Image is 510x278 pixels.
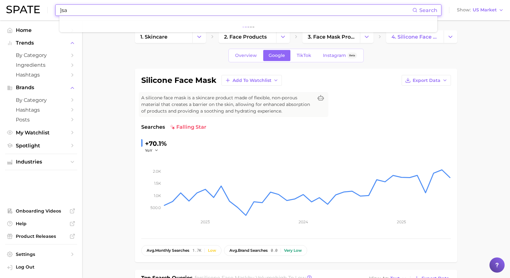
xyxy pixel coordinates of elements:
[271,248,277,253] span: 0.0
[145,139,167,149] div: +70.1%
[5,219,77,228] a: Help
[323,53,346,58] span: Instagram
[16,208,66,214] span: Onboarding Videos
[5,206,77,216] a: Onboarding Videos
[5,25,77,35] a: Home
[219,30,276,43] a: 2. face products
[5,38,77,48] button: Trends
[192,248,201,253] span: 1.7k
[308,34,355,40] span: 3. face mask products
[145,148,152,153] span: YoY
[229,248,268,253] span: brand searches
[150,205,161,210] tspan: 500.0
[444,30,457,43] button: Change Category
[145,148,159,153] button: YoY
[5,141,77,151] a: Spotlight
[5,232,77,241] a: Product Releases
[5,262,77,273] a: Log out. Currently logged in with e-mail cassandra@mykitsch.com.
[302,30,360,43] a: 3. face mask products
[16,233,66,239] span: Product Releases
[5,50,77,60] a: by Category
[276,30,290,43] button: Change Category
[140,34,167,40] span: 1. skincare
[16,159,66,165] span: Industries
[284,248,302,253] div: Very low
[16,130,66,136] span: My Watchlist
[457,8,471,12] span: Show
[153,169,161,173] tspan: 2.0k
[192,30,206,43] button: Change Category
[16,52,66,58] span: by Category
[16,264,72,270] span: Log Out
[170,125,175,130] img: falling star
[299,219,308,224] tspan: 2024
[147,248,155,253] abbr: average
[269,53,285,58] span: Google
[16,85,66,90] span: Brands
[235,53,257,58] span: Overview
[360,30,373,43] button: Change Category
[5,157,77,167] button: Industries
[402,75,451,86] button: Export Data
[5,60,77,70] a: Ingredients
[147,248,189,253] span: monthly searches
[230,50,262,61] a: Overview
[473,8,497,12] span: US Market
[349,53,355,58] span: Beta
[141,123,165,131] span: Searches
[59,5,412,15] input: Search here for a brand, industry, or ingredient
[386,30,444,43] a: 4. silicone face mask
[291,50,317,61] a: TikTok
[397,219,406,224] tspan: 2025
[141,77,216,84] h1: silicone face mask
[5,83,77,92] button: Brands
[16,117,66,123] span: Posts
[5,70,77,80] a: Hashtags
[455,6,505,14] button: ShowUS Market
[135,30,192,43] a: 1. skincare
[222,75,282,86] button: Add to Watchlist
[413,78,440,83] span: Export Data
[229,248,238,253] abbr: average
[419,7,437,13] span: Search
[233,78,271,83] span: Add to Watchlist
[5,128,77,138] a: My Watchlist
[201,219,210,224] tspan: 2023
[141,95,313,114] span: A silicone face mask is a skincare product made of flexible, non-porous material that creates a b...
[16,251,66,257] span: Settings
[16,143,66,149] span: Spotlight
[16,27,66,33] span: Home
[141,245,222,256] button: avg.monthly searches1.7kLow
[5,115,77,125] a: Posts
[16,62,66,68] span: Ingredients
[224,245,307,256] button: avg.brand searches0.0Very low
[297,53,311,58] span: TikTok
[224,34,267,40] span: 2. face products
[318,50,362,61] a: InstagramBeta
[16,107,66,113] span: Hashtags
[170,123,206,131] span: falling star
[6,6,40,13] img: SPATE
[154,193,161,198] tspan: 1.0k
[16,97,66,103] span: by Category
[392,34,438,40] span: 4. silicone face mask
[5,95,77,105] a: by Category
[16,40,66,46] span: Trends
[16,72,66,78] span: Hashtags
[208,248,216,253] div: Low
[5,105,77,115] a: Hashtags
[5,250,77,259] a: Settings
[154,181,161,186] tspan: 1.5k
[263,50,290,61] a: Google
[16,221,66,226] span: Help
